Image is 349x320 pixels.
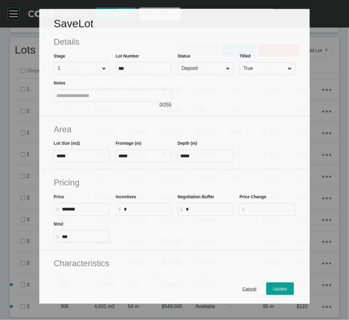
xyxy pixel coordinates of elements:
label: Notes [54,81,65,86]
input: True [242,63,287,75]
span: Cancel [243,286,257,292]
tspan: $ [56,234,59,240]
input: 1 [56,63,101,75]
tspan: $ [242,207,245,212]
p: Corner [64,273,77,279]
button: Cancel [236,283,263,295]
h2: Area [54,124,295,135]
span: Close menu... [224,63,231,75]
span: Close menu... [101,63,107,75]
label: Incentives [116,195,136,199]
p: Fill [163,273,168,279]
input: $ [124,207,169,212]
p: Fall [113,273,120,279]
tspan: $ [118,207,121,212]
h2: Details [54,36,295,48]
label: Frontage (m) [116,141,141,146]
label: $/m2 [54,222,63,227]
h2: Characteristics [54,258,295,270]
h1: Save Lot [54,16,295,31]
p: Nearby Amenity [262,273,292,279]
button: Update [266,283,294,295]
h2: Pricing [54,177,295,189]
label: Status [178,54,190,58]
input: Deposit [180,63,225,75]
label: Negotiation Buffer [178,195,214,199]
label: Price Change [240,195,267,199]
span: 0 [159,103,162,108]
label: Titled [240,54,251,58]
input: $ [62,207,107,212]
input: $ [62,234,107,240]
span: Close menu... [286,63,293,75]
input: $ [248,207,293,212]
label: Depth (m) [178,141,197,146]
label: Price [54,195,64,199]
tspan: $ [56,207,59,212]
label: Stage [54,54,65,58]
tspan: $ [180,207,183,212]
span: Update [273,286,287,292]
div: / 255 [54,102,171,109]
label: Lot Number [116,54,139,58]
input: $ [186,207,231,212]
label: Lot Size (m2) [54,141,80,146]
p: Irregular [213,273,228,279]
